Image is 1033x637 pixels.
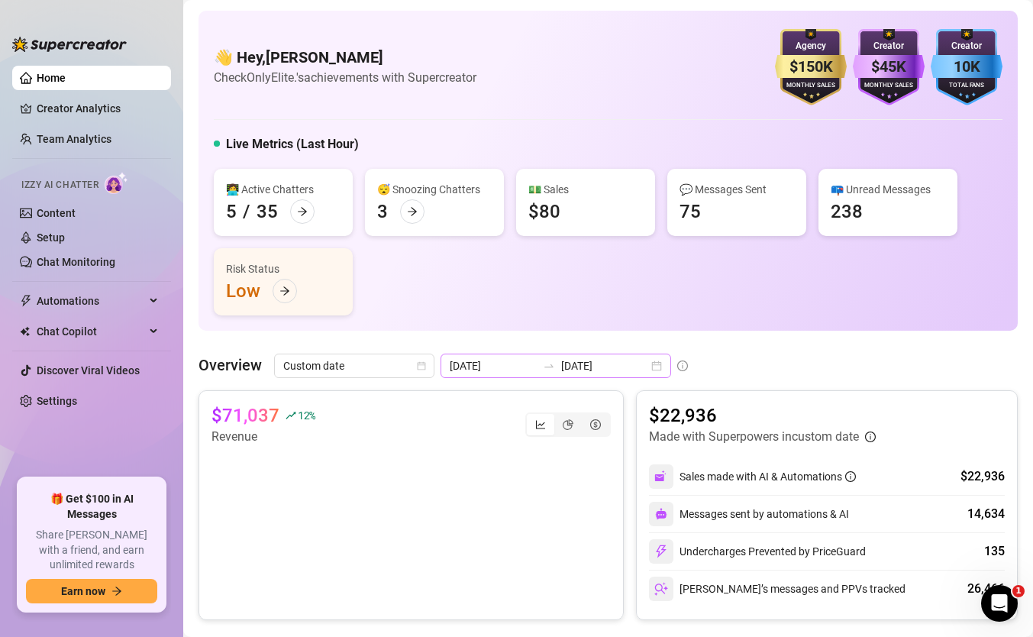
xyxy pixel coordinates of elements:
[845,471,856,482] span: info-circle
[654,470,668,483] img: svg%3e
[37,289,145,313] span: Automations
[931,81,1002,91] div: Total Fans
[525,412,611,437] div: segmented control
[21,178,98,192] span: Izzy AI Chatter
[257,199,278,224] div: 35
[967,505,1005,523] div: 14,634
[680,199,701,224] div: 75
[226,135,359,154] h5: Live Metrics (Last Hour)
[654,582,668,596] img: svg%3e
[865,432,876,442] span: info-circle
[931,55,1002,79] div: 10K
[680,181,794,198] div: 💬 Messages Sent
[417,361,426,370] span: calendar
[37,72,66,84] a: Home
[226,199,237,224] div: 5
[12,37,127,52] img: logo-BBDzfeDw.svg
[37,256,115,268] a: Chat Monitoring
[407,206,418,217] span: arrow-right
[37,319,145,344] span: Chat Copilot
[37,364,140,377] a: Discover Viral Videos
[649,577,905,601] div: [PERSON_NAME]’s messages and PPVs tracked
[853,29,925,105] img: purple-badge-B9DA21FR.svg
[20,295,32,307] span: thunderbolt
[37,395,77,407] a: Settings
[775,39,847,53] div: Agency
[377,181,492,198] div: 😴 Snoozing Chatters
[655,508,667,520] img: svg%3e
[105,172,128,194] img: AI Chatter
[853,55,925,79] div: $45K
[535,419,546,430] span: line-chart
[450,357,537,374] input: Start date
[931,39,1002,53] div: Creator
[649,403,876,428] article: $22,936
[654,545,668,558] img: svg%3e
[775,29,847,105] img: gold-badge-CigiZidd.svg
[226,181,341,198] div: 👩‍💻 Active Chatters
[528,181,643,198] div: 💵 Sales
[61,585,105,597] span: Earn now
[226,260,341,277] div: Risk Status
[283,354,425,377] span: Custom date
[831,199,863,224] div: 238
[543,360,555,372] span: swap-right
[543,360,555,372] span: to
[984,542,1005,561] div: 135
[26,528,157,573] span: Share [PERSON_NAME] with a friend, and earn unlimited rewards
[37,231,65,244] a: Setup
[37,207,76,219] a: Content
[528,199,560,224] div: $80
[377,199,388,224] div: 3
[677,361,688,371] span: info-circle
[37,96,159,121] a: Creator Analytics
[775,81,847,91] div: Monthly Sales
[37,133,111,145] a: Team Analytics
[111,586,122,597] span: arrow-right
[211,428,315,446] article: Revenue
[214,68,476,87] article: Check OnlyElite.'s achievements with Supercreator
[297,206,308,217] span: arrow-right
[853,81,925,91] div: Monthly Sales
[680,468,856,485] div: Sales made with AI & Automations
[298,408,315,422] span: 12 %
[279,286,290,296] span: arrow-right
[561,357,648,374] input: End date
[775,55,847,79] div: $150K
[649,539,866,564] div: Undercharges Prevented by PriceGuard
[26,579,157,603] button: Earn nowarrow-right
[199,354,262,377] article: Overview
[563,419,573,430] span: pie-chart
[649,428,859,446] article: Made with Superpowers in custom date
[1012,585,1025,597] span: 1
[831,181,945,198] div: 📪 Unread Messages
[981,585,1018,622] iframe: Intercom live chat
[211,403,279,428] article: $71,037
[20,326,30,337] img: Chat Copilot
[214,47,476,68] h4: 👋 Hey, [PERSON_NAME]
[286,410,296,421] span: rise
[967,580,1005,598] div: 26,466
[853,39,925,53] div: Creator
[649,502,849,526] div: Messages sent by automations & AI
[26,492,157,522] span: 🎁 Get $100 in AI Messages
[931,29,1002,105] img: blue-badge-DgoSNQY1.svg
[960,467,1005,486] div: $22,936
[590,419,601,430] span: dollar-circle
